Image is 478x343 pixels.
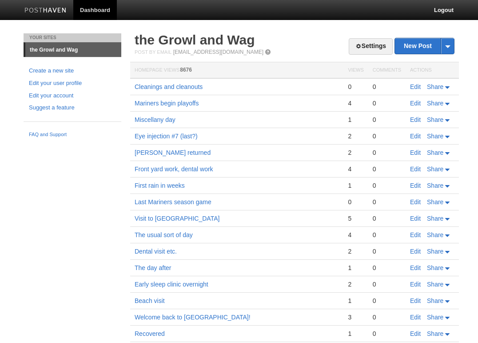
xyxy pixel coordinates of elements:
[135,100,199,107] a: Mariners begin playoffs
[135,281,208,288] a: Early sleep clinic overnight
[427,165,443,173] span: Share
[135,248,177,255] a: Dental visit etc.
[427,133,443,140] span: Share
[135,231,193,238] a: The usual sort of day
[180,67,192,73] span: 8676
[348,149,363,157] div: 2
[427,231,443,238] span: Share
[135,330,165,337] a: Recovered
[406,62,459,79] th: Actions
[373,182,401,190] div: 0
[427,281,443,288] span: Share
[373,99,401,107] div: 0
[373,214,401,222] div: 0
[135,133,198,140] a: Eye injection #7 (last?)
[373,247,401,255] div: 0
[29,66,116,76] a: Create a new site
[410,198,421,206] a: Edit
[427,149,443,156] span: Share
[135,182,185,189] a: First rain in weeks
[348,231,363,239] div: 4
[135,215,219,222] a: Visit to [GEOGRAPHIC_DATA]
[410,281,421,288] a: Edit
[427,198,443,206] span: Share
[427,83,443,90] span: Share
[348,247,363,255] div: 2
[410,264,421,271] a: Edit
[410,165,421,173] a: Edit
[427,116,443,123] span: Share
[348,165,363,173] div: 4
[410,133,421,140] a: Edit
[410,231,421,238] a: Edit
[427,215,443,222] span: Share
[135,149,211,156] a: [PERSON_NAME] returned
[410,215,421,222] a: Edit
[410,297,421,304] a: Edit
[373,313,401,321] div: 0
[343,62,368,79] th: Views
[410,182,421,189] a: Edit
[29,131,116,139] a: FAQ and Support
[373,149,401,157] div: 0
[410,116,421,123] a: Edit
[373,330,401,338] div: 0
[427,182,443,189] span: Share
[373,132,401,140] div: 0
[29,91,116,101] a: Edit your account
[135,83,203,90] a: Cleanings and cleanouts
[427,264,443,271] span: Share
[410,314,421,321] a: Edit
[348,330,363,338] div: 1
[368,62,406,79] th: Comments
[135,264,171,271] a: The day after
[135,49,171,55] span: Post by Email
[373,264,401,272] div: 0
[349,38,393,55] a: Settings
[135,297,165,304] a: Beach visit
[348,297,363,305] div: 1
[427,297,443,304] span: Share
[410,248,421,255] a: Edit
[348,198,363,206] div: 0
[348,264,363,272] div: 1
[427,248,443,255] span: Share
[24,33,121,42] li: Your Sites
[373,297,401,305] div: 0
[373,116,401,124] div: 0
[135,116,175,123] a: Miscellany day
[348,214,363,222] div: 5
[29,103,116,113] a: Suggest a feature
[395,38,454,54] a: New Post
[348,83,363,91] div: 0
[348,132,363,140] div: 2
[24,8,67,14] img: Posthaven-bar
[348,280,363,288] div: 2
[410,83,421,90] a: Edit
[427,100,443,107] span: Share
[348,182,363,190] div: 1
[373,198,401,206] div: 0
[410,149,421,156] a: Edit
[373,280,401,288] div: 0
[427,330,443,337] span: Share
[135,314,251,321] a: Welcome back to [GEOGRAPHIC_DATA]!
[373,83,401,91] div: 0
[29,79,116,88] a: Edit your user profile
[173,49,263,55] a: [EMAIL_ADDRESS][DOMAIN_NAME]
[135,165,213,173] a: Front yard work, dental work
[373,165,401,173] div: 0
[348,313,363,321] div: 3
[348,116,363,124] div: 1
[135,198,211,206] a: Last Mariners season game
[410,330,421,337] a: Edit
[130,62,343,79] th: Homepage Views
[25,43,121,57] a: the Growl and Wag
[348,99,363,107] div: 4
[373,231,401,239] div: 0
[135,32,255,47] a: the Growl and Wag
[427,314,443,321] span: Share
[410,100,421,107] a: Edit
